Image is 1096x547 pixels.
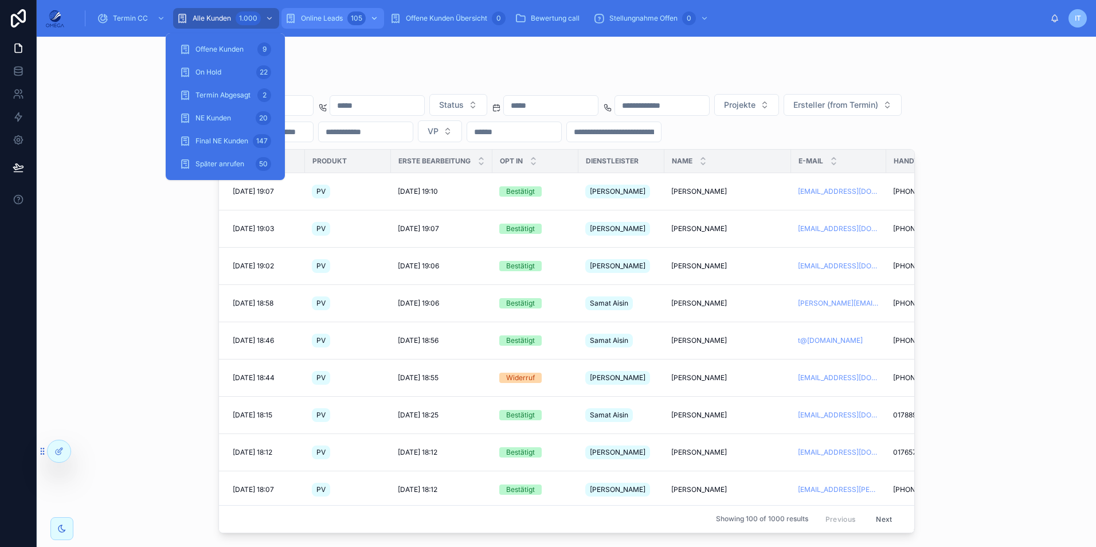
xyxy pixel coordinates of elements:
[893,261,954,271] span: [PHONE_NUMBER]
[316,224,326,233] span: PV
[714,94,779,116] button: Select Button
[499,261,572,271] a: Bestätigt
[398,411,439,420] span: [DATE] 18:25
[671,224,784,233] a: [PERSON_NAME]
[406,14,487,23] span: Offene Kunden Übersicht
[798,336,879,345] a: t@[DOMAIN_NAME]
[499,224,572,234] a: Bestätigt
[253,134,271,148] div: 147
[894,157,919,166] span: Handy
[93,8,171,29] a: Termin CC
[312,331,384,350] a: PV
[798,485,879,494] a: [EMAIL_ADDRESS][PERSON_NAME][DOMAIN_NAME]
[233,224,274,233] span: [DATE] 19:03
[609,14,678,23] span: Stellungnahme Offen
[398,261,486,271] a: [DATE] 19:06
[506,298,535,308] div: Bestätigt
[398,299,486,308] a: [DATE] 19:06
[312,406,384,424] a: PV
[671,373,784,382] a: [PERSON_NAME]
[893,187,954,196] span: [PHONE_NUMBER]
[312,369,384,387] a: PV
[195,68,221,77] span: On Hold
[798,448,879,457] a: [EMAIL_ADDRESS][DOMAIN_NAME]
[798,157,823,166] span: E-Mail
[312,220,384,238] a: PV
[233,448,272,457] span: [DATE] 18:12
[499,298,572,308] a: Bestätigt
[195,114,231,123] span: NE Kunden
[195,91,250,100] span: Termin Abgesagt
[671,411,727,420] span: [PERSON_NAME]
[257,88,271,102] div: 2
[173,108,278,128] a: NE Kunden20
[671,336,727,345] span: [PERSON_NAME]
[316,485,326,494] span: PV
[398,187,438,196] span: [DATE] 19:10
[798,299,879,308] a: [PERSON_NAME][EMAIL_ADDRESS][DOMAIN_NAME]
[195,136,248,146] span: Final NE Kunden
[173,131,278,151] a: Final NE Kunden147
[418,120,462,142] button: Select Button
[233,411,298,420] a: [DATE] 18:15
[312,157,347,166] span: Produkt
[531,14,580,23] span: Bewertung call
[233,187,298,196] a: [DATE] 19:07
[893,261,965,271] a: [PHONE_NUMBER]
[398,224,439,233] span: [DATE] 19:07
[671,299,784,308] a: [PERSON_NAME]
[256,157,271,171] div: 50
[590,261,645,271] span: [PERSON_NAME]
[492,11,506,25] div: 0
[585,369,657,387] a: [PERSON_NAME]
[233,373,275,382] span: [DATE] 18:44
[347,11,366,25] div: 105
[233,485,274,494] span: [DATE] 18:07
[256,65,271,79] div: 22
[398,373,486,382] a: [DATE] 18:55
[312,257,384,275] a: PV
[316,187,326,196] span: PV
[499,447,572,458] a: Bestätigt
[893,187,965,196] a: [PHONE_NUMBER]
[173,85,278,106] a: Termin Abgesagt2
[798,373,879,382] a: [EMAIL_ADDRESS][DOMAIN_NAME]
[798,187,879,196] a: [EMAIL_ADDRESS][DOMAIN_NAME]
[195,45,244,54] span: Offene Kunden
[672,157,692,166] span: Name
[316,336,326,345] span: PV
[233,261,274,271] span: [DATE] 19:02
[257,42,271,56] div: 9
[398,373,439,382] span: [DATE] 18:55
[195,159,244,169] span: Später anrufen
[798,411,879,420] a: [EMAIL_ADDRESS][DOMAIN_NAME]
[893,485,965,494] a: [PHONE_NUMBER]
[585,480,657,499] a: [PERSON_NAME]
[671,411,784,420] a: [PERSON_NAME]
[893,336,965,345] a: [PHONE_NUMBER]
[386,8,509,29] a: Offene Kunden Übersicht0
[893,299,965,308] a: [PHONE_NUMBER]
[316,261,326,271] span: PV
[585,182,657,201] a: [PERSON_NAME]
[893,448,965,457] a: 017657341896
[398,224,486,233] a: [DATE] 19:07
[590,224,645,233] span: [PERSON_NAME]
[893,299,954,308] span: [PHONE_NUMBER]
[671,224,727,233] span: [PERSON_NAME]
[506,485,535,495] div: Bestätigt
[173,8,279,29] a: Alle Kunden1.000
[671,187,727,196] span: [PERSON_NAME]
[682,11,696,25] div: 0
[398,261,439,271] span: [DATE] 19:06
[73,6,1050,31] div: scrollable content
[798,261,879,271] a: [EMAIL_ADDRESS][DOMAIN_NAME]
[671,448,784,457] a: [PERSON_NAME]
[671,485,784,494] a: [PERSON_NAME]
[233,299,273,308] span: [DATE] 18:58
[233,299,298,308] a: [DATE] 18:58
[798,224,879,233] a: [EMAIL_ADDRESS][DOMAIN_NAME]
